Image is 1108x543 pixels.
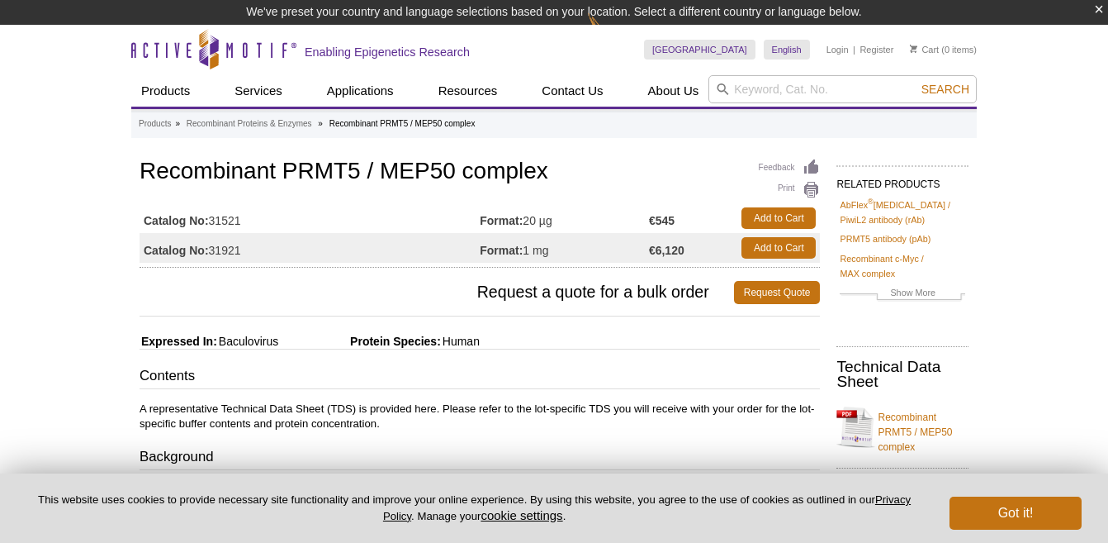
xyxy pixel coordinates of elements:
[836,360,968,389] h2: Technical Data Sheet
[480,243,523,258] strong: Format:
[225,75,292,107] a: Services
[649,213,675,228] strong: €545
[910,45,917,53] img: Your Cart
[140,203,480,233] td: 31521
[649,243,684,258] strong: €6,120
[140,281,734,304] span: Request a quote for a bulk order
[840,198,965,227] a: AbFlex®[MEDICAL_DATA] / PiwiL2 antibody (rAb)
[140,447,820,470] h3: Background
[859,44,893,55] a: Register
[282,335,441,348] span: Protein Species:
[921,83,969,96] span: Search
[910,40,977,60] li: (0 items)
[175,119,180,128] li: »
[131,75,200,107] a: Products
[480,233,649,263] td: 1 mg
[139,117,171,131] a: Products
[588,12,632,51] img: Change Here
[840,285,965,304] a: Show More
[140,159,820,187] h1: Recombinant PRMT5 / MEP50 complex
[840,251,965,281] a: Recombinant c-Myc / MAX complex
[217,335,278,348] span: Baculovirus
[741,207,816,229] a: Add to Cart
[826,44,849,55] a: Login
[644,40,755,60] a: [GEOGRAPHIC_DATA]
[187,117,312,131] a: Recombinant Proteins & Enzymes
[764,40,810,60] a: English
[759,181,821,199] a: Print
[836,400,968,455] a: Recombinant PRMT5 / MEP50 complex
[318,119,323,128] li: »
[480,203,649,233] td: 20 µg
[329,119,476,128] li: Recombinant PRMT5 / MEP50 complex
[140,366,820,389] h3: Contents
[638,75,709,107] a: About Us
[759,159,821,177] a: Feedback
[532,75,613,107] a: Contact Us
[949,497,1082,530] button: Got it!
[910,44,939,55] a: Cart
[441,335,480,348] span: Human
[836,165,968,195] h2: RELATED PRODUCTS
[317,75,404,107] a: Applications
[140,335,217,348] span: Expressed In:
[480,213,523,228] strong: Format:
[481,508,562,522] button: cookie settings
[383,493,911,522] a: Privacy Policy
[734,281,821,304] a: Request Quote
[144,213,209,228] strong: Catalog No:
[916,82,974,97] button: Search
[853,40,855,60] li: |
[840,231,930,246] a: PRMT5 antibody (pAb)
[140,402,820,431] p: A representative Technical Data Sheet (TDS) is provided here. Please refer to the lot-specific TD...
[741,237,816,259] a: Add to Cart
[868,198,874,206] sup: ®
[708,75,977,103] input: Keyword, Cat. No.
[305,45,470,60] h2: Enabling Epigenetics Research
[429,75,508,107] a: Resources
[140,233,480,263] td: 31921
[144,243,209,258] strong: Catalog No:
[26,493,922,524] p: This website uses cookies to provide necessary site functionality and improve your online experie...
